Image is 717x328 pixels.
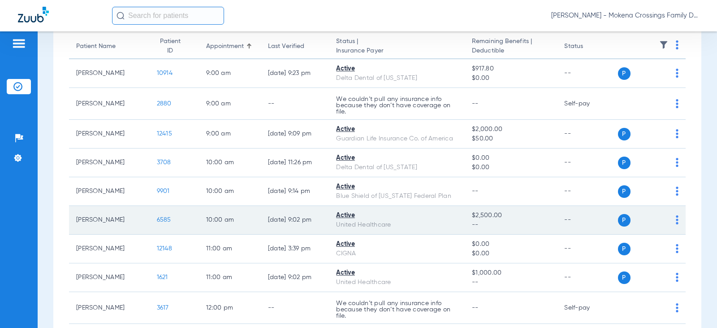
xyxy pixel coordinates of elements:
[268,42,304,51] div: Last Verified
[472,249,550,258] span: $0.00
[618,243,631,255] span: P
[336,240,458,249] div: Active
[336,125,458,134] div: Active
[618,67,631,80] span: P
[557,263,618,292] td: --
[69,206,150,235] td: [PERSON_NAME]
[268,42,322,51] div: Last Verified
[261,235,329,263] td: [DATE] 3:39 PM
[336,153,458,163] div: Active
[261,177,329,206] td: [DATE] 9:14 PM
[157,37,192,56] div: Patient ID
[69,59,150,88] td: [PERSON_NAME]
[157,159,171,166] span: 3708
[676,303,678,312] img: group-dot-blue.svg
[76,42,116,51] div: Patient Name
[206,42,244,51] div: Appointment
[472,211,550,220] span: $2,500.00
[336,249,458,258] div: CIGNA
[472,220,550,230] span: --
[557,292,618,324] td: Self-pay
[206,42,254,51] div: Appointment
[199,149,261,177] td: 10:00 AM
[472,125,550,134] span: $2,000.00
[676,40,678,49] img: group-dot-blue.svg
[69,235,150,263] td: [PERSON_NAME]
[69,177,150,206] td: [PERSON_NAME]
[157,70,173,76] span: 10914
[557,235,618,263] td: --
[336,300,458,319] p: We couldn’t pull any insurance info because they don’t have coverage on file.
[336,268,458,278] div: Active
[329,34,465,59] th: Status |
[472,134,550,144] span: $50.00
[465,34,557,59] th: Remaining Benefits |
[336,46,458,56] span: Insurance Payer
[676,244,678,253] img: group-dot-blue.svg
[261,263,329,292] td: [DATE] 9:02 PM
[12,38,26,49] img: hamburger-icon
[472,64,550,74] span: $917.80
[551,11,699,20] span: [PERSON_NAME] - Mokena Crossings Family Dental
[472,74,550,83] span: $0.00
[157,274,168,280] span: 1621
[336,278,458,287] div: United Healthcare
[157,245,172,252] span: 12148
[69,149,150,177] td: [PERSON_NAME]
[676,273,678,282] img: group-dot-blue.svg
[676,99,678,108] img: group-dot-blue.svg
[199,88,261,120] td: 9:00 AM
[199,263,261,292] td: 11:00 AM
[472,163,550,172] span: $0.00
[472,305,479,311] span: --
[18,7,49,22] img: Zuub Logo
[336,211,458,220] div: Active
[157,188,170,194] span: 9901
[676,158,678,167] img: group-dot-blue.svg
[157,37,184,56] div: Patient ID
[618,128,631,140] span: P
[261,88,329,120] td: --
[336,134,458,144] div: Guardian Life Insurance Co. of America
[336,182,458,192] div: Active
[618,185,631,198] span: P
[199,177,261,206] td: 10:00 AM
[618,214,631,227] span: P
[472,46,550,56] span: Deductible
[261,120,329,149] td: [DATE] 9:09 PM
[472,188,479,194] span: --
[557,59,618,88] td: --
[336,64,458,74] div: Active
[69,88,150,120] td: [PERSON_NAME]
[676,69,678,78] img: group-dot-blue.svg
[472,240,550,249] span: $0.00
[117,12,125,20] img: Search Icon
[557,206,618,235] td: --
[472,268,550,278] span: $1,000.00
[336,192,458,201] div: Blue Shield of [US_STATE] Federal Plan
[69,120,150,149] td: [PERSON_NAME]
[157,217,171,223] span: 6585
[157,101,172,107] span: 2880
[676,215,678,224] img: group-dot-blue.svg
[112,7,224,25] input: Search for patients
[557,149,618,177] td: --
[199,206,261,235] td: 10:00 AM
[199,120,261,149] td: 9:00 AM
[69,292,150,324] td: [PERSON_NAME]
[261,292,329,324] td: --
[618,271,631,284] span: P
[472,278,550,287] span: --
[336,74,458,83] div: Delta Dental of [US_STATE]
[76,42,143,51] div: Patient Name
[557,177,618,206] td: --
[69,263,150,292] td: [PERSON_NAME]
[199,235,261,263] td: 11:00 AM
[261,149,329,177] td: [DATE] 11:26 PM
[261,59,329,88] td: [DATE] 9:23 PM
[676,129,678,138] img: group-dot-blue.svg
[261,206,329,235] td: [DATE] 9:02 PM
[199,292,261,324] td: 12:00 PM
[659,40,668,49] img: filter.svg
[336,163,458,172] div: Delta Dental of [US_STATE]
